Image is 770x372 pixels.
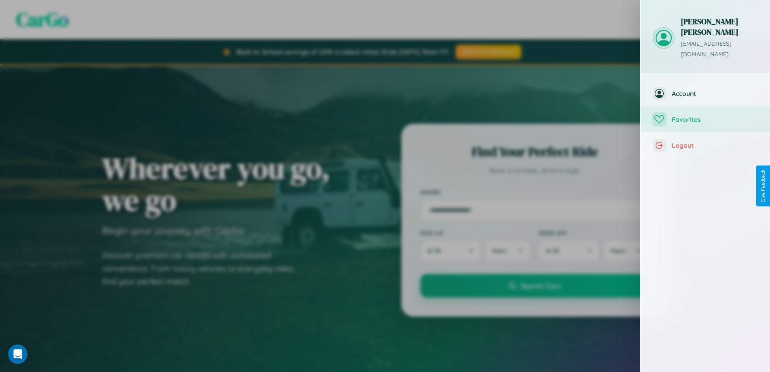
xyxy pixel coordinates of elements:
button: Favorites [641,106,770,132]
span: Logout [672,141,758,149]
div: Open Intercom Messenger [8,344,27,364]
h3: [PERSON_NAME] [PERSON_NAME] [681,16,758,37]
span: Account [672,89,758,98]
p: [EMAIL_ADDRESS][DOMAIN_NAME] [681,39,758,60]
button: Logout [641,132,770,158]
span: Favorites [672,115,758,123]
button: Account [641,81,770,106]
div: Give Feedback [760,170,766,202]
